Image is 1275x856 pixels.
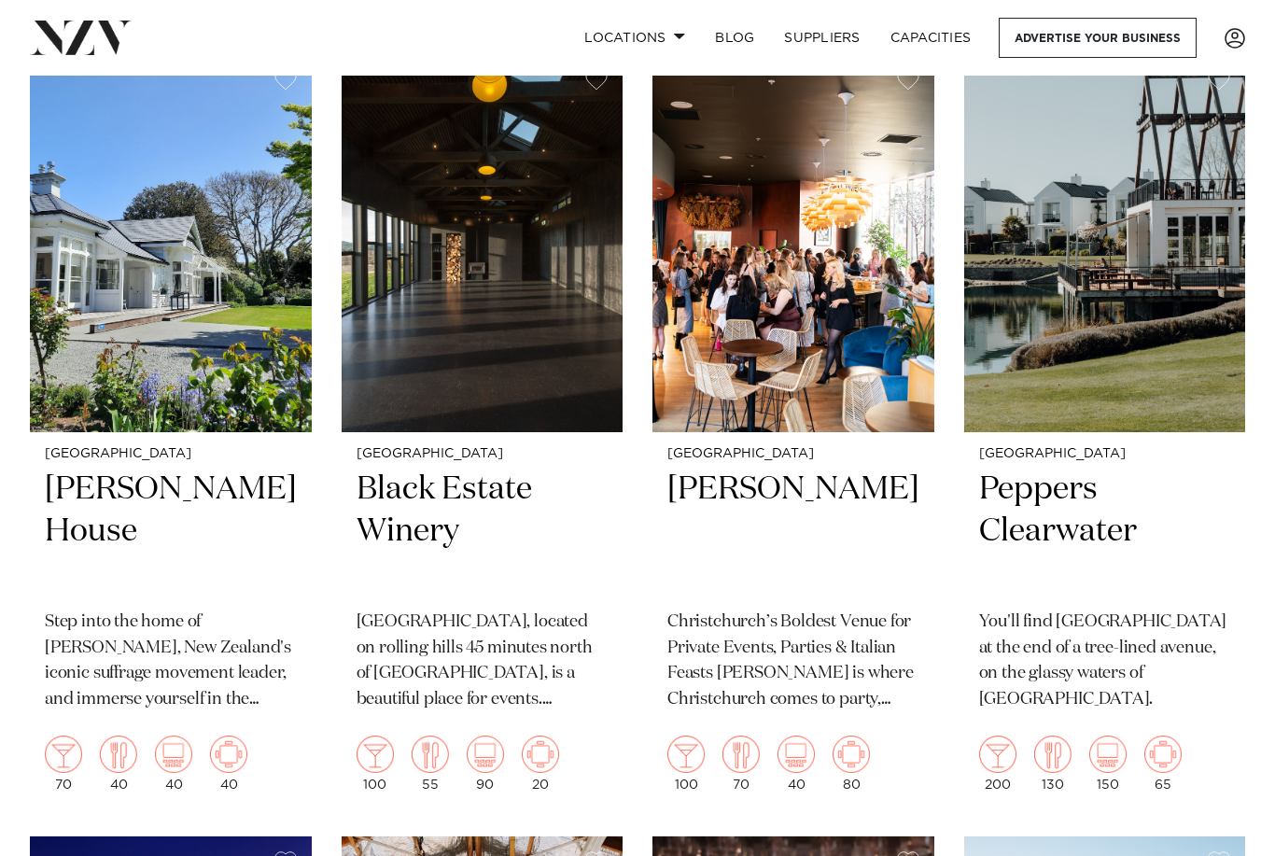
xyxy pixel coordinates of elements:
[357,736,394,773] img: cocktail.png
[778,736,815,792] div: 40
[342,55,623,807] a: [GEOGRAPHIC_DATA] Black Estate Winery [GEOGRAPHIC_DATA], located on rolling hills 45 minutes nort...
[652,55,934,807] a: [GEOGRAPHIC_DATA] [PERSON_NAME] Christchurch’s Boldest Venue for Private Events, Parties & Italia...
[357,447,609,461] small: [GEOGRAPHIC_DATA]
[1089,736,1127,773] img: theatre.png
[1034,736,1072,792] div: 130
[45,610,297,714] p: Step into the home of [PERSON_NAME], New Zealand's iconic suffrage movement leader, and immerse y...
[210,736,247,773] img: meeting.png
[1144,736,1182,773] img: meeting.png
[45,736,82,792] div: 70
[979,469,1231,595] h2: Peppers Clearwater
[357,736,394,792] div: 100
[100,736,137,792] div: 40
[964,55,1246,807] a: [GEOGRAPHIC_DATA] Peppers Clearwater You'll find [GEOGRAPHIC_DATA] at the end of a tree-lined ave...
[667,610,919,714] p: Christchurch’s Boldest Venue for Private Events, Parties & Italian Feasts [PERSON_NAME] is where ...
[210,736,247,792] div: 40
[100,736,137,773] img: dining.png
[1034,736,1072,773] img: dining.png
[45,447,297,461] small: [GEOGRAPHIC_DATA]
[569,18,700,58] a: Locations
[979,610,1231,714] p: You'll find [GEOGRAPHIC_DATA] at the end of a tree-lined avenue, on the glassy waters of [GEOGRAP...
[1144,736,1182,792] div: 65
[979,736,1016,773] img: cocktail.png
[412,736,449,773] img: dining.png
[1089,736,1127,792] div: 150
[467,736,504,792] div: 90
[45,469,297,595] h2: [PERSON_NAME] House
[778,736,815,773] img: theatre.png
[833,736,870,792] div: 80
[999,18,1197,58] a: Advertise your business
[700,18,769,58] a: BLOG
[979,736,1016,792] div: 200
[522,736,559,792] div: 20
[357,610,609,714] p: [GEOGRAPHIC_DATA], located on rolling hills 45 minutes north of [GEOGRAPHIC_DATA], is a beautiful...
[722,736,760,773] img: dining.png
[833,736,870,773] img: meeting.png
[522,736,559,773] img: meeting.png
[667,736,705,773] img: cocktail.png
[979,447,1231,461] small: [GEOGRAPHIC_DATA]
[412,736,449,792] div: 55
[155,736,192,773] img: theatre.png
[667,447,919,461] small: [GEOGRAPHIC_DATA]
[155,736,192,792] div: 40
[30,55,312,807] a: [GEOGRAPHIC_DATA] [PERSON_NAME] House Step into the home of [PERSON_NAME], New Zealand's iconic s...
[467,736,504,773] img: theatre.png
[667,469,919,595] h2: [PERSON_NAME]
[667,736,705,792] div: 100
[876,18,987,58] a: Capacities
[357,469,609,595] h2: Black Estate Winery
[45,736,82,773] img: cocktail.png
[769,18,875,58] a: SUPPLIERS
[722,736,760,792] div: 70
[30,21,132,54] img: nzv-logo.png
